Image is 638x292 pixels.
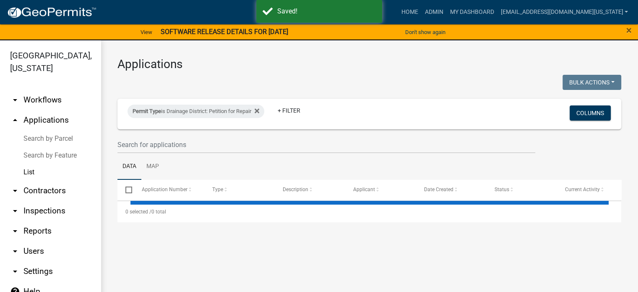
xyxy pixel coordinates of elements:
[133,180,204,200] datatable-header-cell: Application Number
[10,95,20,105] i: arrow_drop_down
[10,115,20,125] i: arrow_drop_up
[283,187,308,192] span: Description
[495,187,509,192] span: Status
[275,180,345,200] datatable-header-cell: Description
[10,266,20,276] i: arrow_drop_down
[117,201,621,222] div: 0 total
[10,246,20,256] i: arrow_drop_down
[141,153,164,180] a: Map
[402,25,449,39] button: Don't show again
[10,206,20,216] i: arrow_drop_down
[142,187,187,192] span: Application Number
[204,180,275,200] datatable-header-cell: Type
[416,180,486,200] datatable-header-cell: Date Created
[424,187,453,192] span: Date Created
[133,108,161,114] span: Permit Type
[117,57,621,71] h3: Applications
[128,105,264,118] div: is Drainage District: Petition for Repair
[10,226,20,236] i: arrow_drop_down
[398,4,421,20] a: Home
[570,105,611,121] button: Columns
[421,4,446,20] a: Admin
[626,25,632,35] button: Close
[137,25,156,39] a: View
[117,136,535,153] input: Search for applications
[10,186,20,196] i: arrow_drop_down
[117,180,133,200] datatable-header-cell: Select
[125,209,151,215] span: 0 selected /
[353,187,375,192] span: Applicant
[117,153,141,180] a: Data
[487,180,557,200] datatable-header-cell: Status
[161,28,288,36] strong: SOFTWARE RELEASE DETAILS FOR [DATE]
[497,4,631,20] a: [EMAIL_ADDRESS][DOMAIN_NAME][US_STATE]
[212,187,223,192] span: Type
[271,103,307,118] a: + Filter
[562,75,621,90] button: Bulk Actions
[557,180,628,200] datatable-header-cell: Current Activity
[446,4,497,20] a: My Dashboard
[345,180,416,200] datatable-header-cell: Applicant
[565,187,600,192] span: Current Activity
[626,24,632,36] span: ×
[277,6,376,16] div: Saved!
